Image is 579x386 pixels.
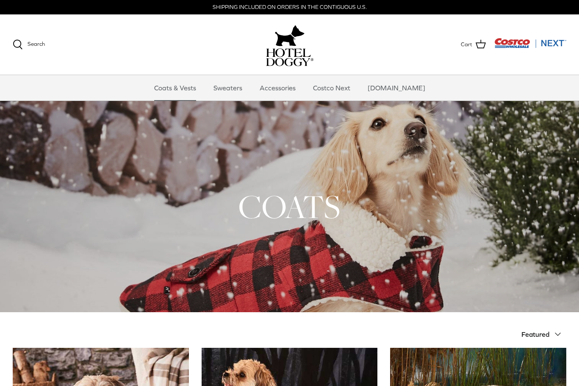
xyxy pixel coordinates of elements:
a: Search [13,39,45,50]
img: hoteldoggycom [266,48,313,66]
span: Featured [521,330,549,338]
button: Featured [521,325,566,344]
img: hoteldoggy.com [275,23,305,48]
a: Costco Next [305,75,358,101]
span: Cart [461,40,472,49]
span: Search [28,41,45,47]
a: hoteldoggy.com hoteldoggycom [266,23,313,66]
h1: COATS [13,186,566,227]
a: Cart [461,39,486,50]
img: Costco Next [494,38,566,48]
a: Visit Costco Next [494,43,566,50]
a: Sweaters [206,75,250,101]
a: Accessories [252,75,303,101]
a: Coats & Vests [147,75,204,101]
a: [DOMAIN_NAME] [360,75,433,101]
